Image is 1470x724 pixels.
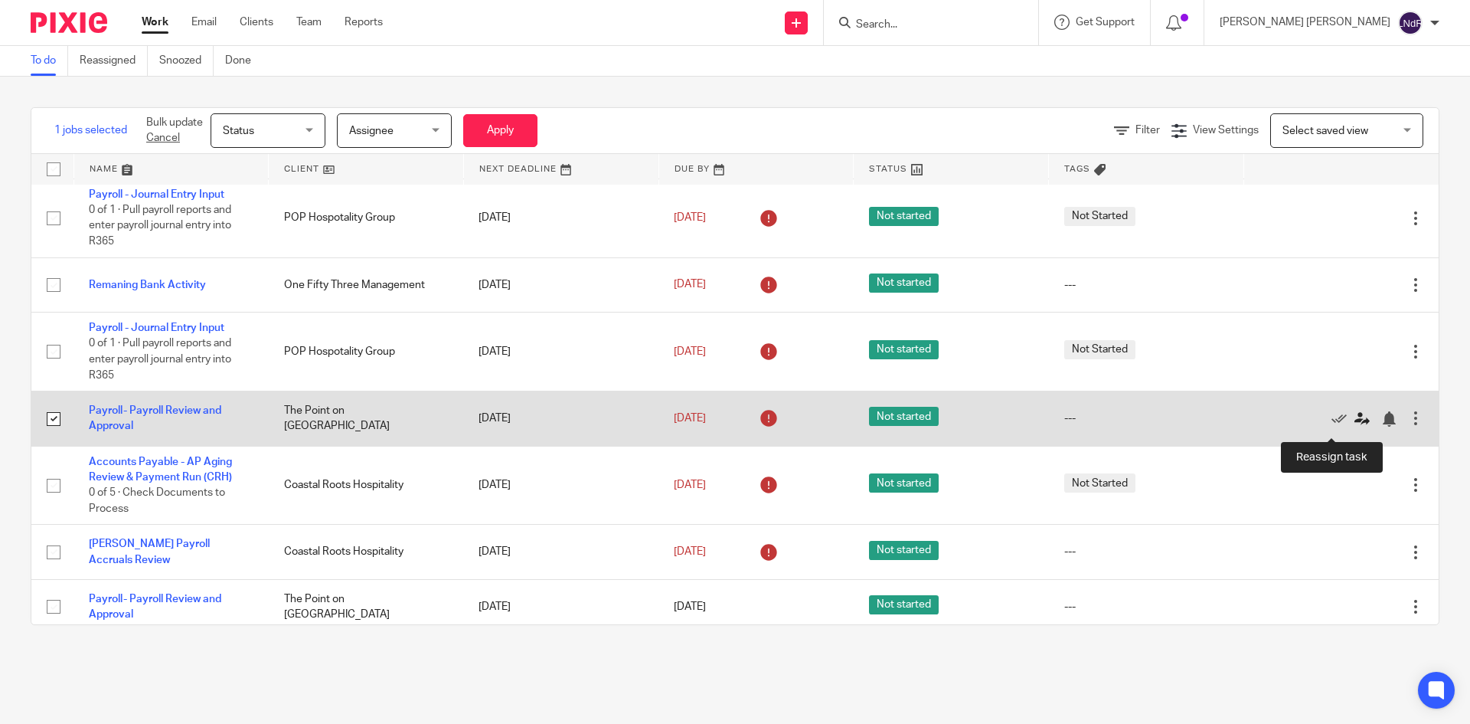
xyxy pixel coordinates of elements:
span: Status [223,126,254,136]
a: Mark as done [1331,411,1354,426]
span: [DATE] [674,601,706,612]
input: Search [854,18,992,32]
span: Not Started [1064,473,1135,493]
span: Filter [1135,125,1160,136]
a: Payroll- Payroll Review and Approval [89,405,221,431]
span: Not started [869,407,939,426]
td: The Point on [GEOGRAPHIC_DATA] [269,391,464,446]
span: Assignee [349,126,394,136]
span: Select saved view [1282,126,1368,136]
a: Clients [240,15,273,30]
span: Not started [869,541,939,560]
span: Not started [869,595,939,614]
div: --- [1064,599,1229,614]
span: 0 of 5 · Check Documents to Process [89,487,225,514]
a: Payroll- Payroll Review and Approval [89,594,221,620]
div: --- [1064,411,1229,426]
span: Get Support [1076,17,1135,28]
td: [DATE] [463,579,658,634]
img: svg%3E [1398,11,1423,35]
div: --- [1064,277,1229,293]
p: Bulk update [146,115,203,146]
a: Email [191,15,217,30]
span: Tags [1064,165,1090,173]
span: [DATE] [674,212,706,223]
a: Reassigned [80,46,148,76]
a: Payroll - Journal Entry Input [89,323,224,333]
span: Not started [869,340,939,359]
button: Apply [463,114,537,147]
td: [DATE] [463,257,658,312]
td: POP Hospotality Group [269,179,464,257]
td: [DATE] [463,525,658,579]
a: Done [225,46,263,76]
span: 1 jobs selected [54,123,127,138]
p: [PERSON_NAME] [PERSON_NAME] [1220,15,1390,30]
a: Accounts Payable - AP Aging Review & Payment Run (CRH) [89,457,232,483]
td: POP Hospotality Group [269,313,464,391]
td: [DATE] [463,179,658,257]
span: [DATE] [674,546,706,557]
a: [PERSON_NAME] Payroll Accruals Review [89,539,210,565]
a: Cancel [146,133,180,143]
a: To do [31,46,68,76]
span: View Settings [1193,125,1259,136]
span: [DATE] [674,413,706,424]
span: Not Started [1064,207,1135,226]
img: Pixie [31,12,107,33]
a: Payroll - Journal Entry Input [89,189,224,200]
div: --- [1064,544,1229,559]
span: [DATE] [674,480,706,490]
span: 0 of 1 · Pull payroll reports and enter payroll journal entry into R365 [89,205,231,247]
span: [DATE] [674,280,706,290]
a: Snoozed [159,46,214,76]
span: [DATE] [674,346,706,357]
a: Remaning Bank Activity [89,280,206,290]
a: Work [142,15,168,30]
td: [DATE] [463,391,658,446]
span: Not started [869,274,939,293]
td: [DATE] [463,313,658,391]
span: Not started [869,473,939,493]
span: Not started [869,207,939,226]
td: Coastal Roots Hospitality [269,525,464,579]
td: One Fifty Three Management [269,257,464,312]
span: Not Started [1064,340,1135,359]
a: Reports [345,15,383,30]
td: The Point on [GEOGRAPHIC_DATA] [269,579,464,634]
span: 0 of 1 · Pull payroll reports and enter payroll journal entry into R365 [89,339,231,381]
a: Team [296,15,322,30]
td: Coastal Roots Hospitality [269,446,464,525]
td: [DATE] [463,446,658,525]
